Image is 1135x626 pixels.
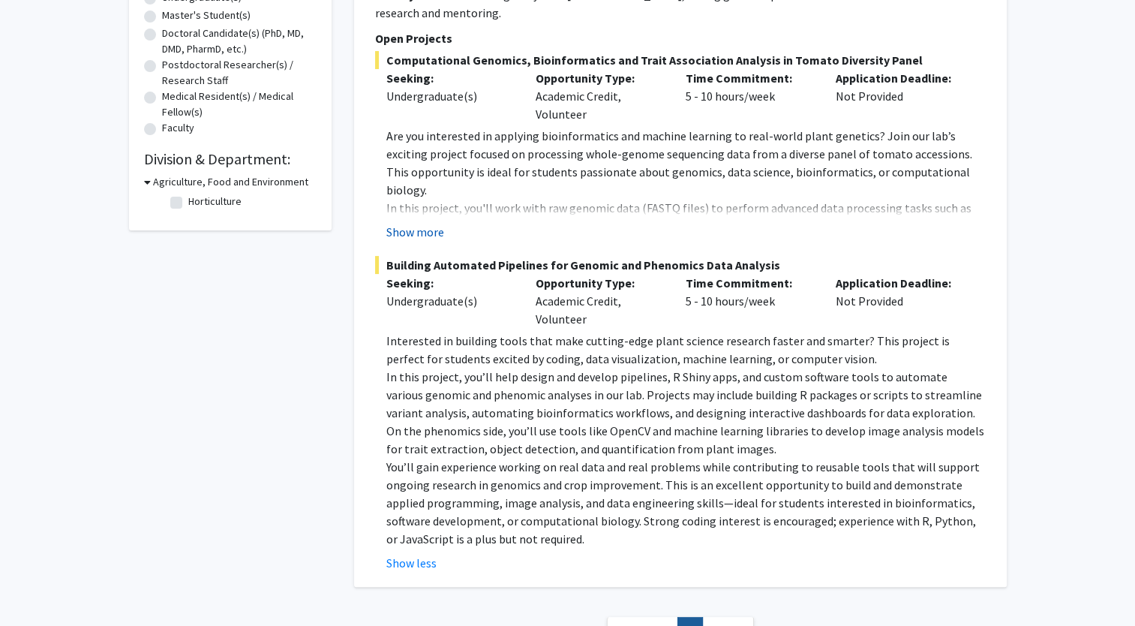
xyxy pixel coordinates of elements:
div: 5 - 10 hours/week [674,69,824,123]
p: Seeking: [386,69,514,87]
p: Opportunity Type: [536,69,663,87]
p: Time Commitment: [686,69,813,87]
iframe: Chat [11,558,64,615]
p: In this project, you’ll help design and develop pipelines, R Shiny apps, and custom software tool... [386,368,986,458]
h2: Division & Department: [144,150,317,168]
p: Application Deadline: [836,274,963,292]
div: Not Provided [824,274,974,328]
p: Interested in building tools that make cutting-edge plant science research faster and smarter? Th... [386,332,986,368]
span: Computational Genomics, Bioinformatics and Trait Association Analysis in Tomato Diversity Panel [375,51,986,69]
label: Horticulture [188,194,242,209]
label: Doctoral Candidate(s) (PhD, MD, DMD, PharmD, etc.) [162,26,317,57]
p: Application Deadline: [836,69,963,87]
div: Academic Credit, Volunteer [524,69,674,123]
div: 5 - 10 hours/week [674,274,824,328]
div: Not Provided [824,69,974,123]
div: Undergraduate(s) [386,292,514,310]
span: Building Automated Pipelines for Genomic and Phenomics Data Analysis [375,256,986,274]
p: Opportunity Type: [536,274,663,292]
div: Undergraduate(s) [386,87,514,105]
label: Postdoctoral Researcher(s) / Research Staff [162,57,317,89]
label: Medical Resident(s) / Medical Fellow(s) [162,89,317,120]
label: Faculty [162,120,194,136]
div: Academic Credit, Volunteer [524,274,674,328]
p: Are you interested in applying bioinformatics and machine learning to real-world plant genetics? ... [386,127,986,199]
p: Time Commitment: [686,274,813,292]
button: Show less [386,554,437,572]
h3: Agriculture, Food and Environment [153,174,308,190]
label: Master's Student(s) [162,8,251,23]
p: Seeking: [386,274,514,292]
p: You’ll gain experience working on real data and real problems while contributing to reusable tool... [386,458,986,548]
p: In this project, you'll work with raw genomic data (FASTQ files) to perform advanced data process... [386,199,986,289]
p: Open Projects [375,29,986,47]
button: Show more [386,223,444,241]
